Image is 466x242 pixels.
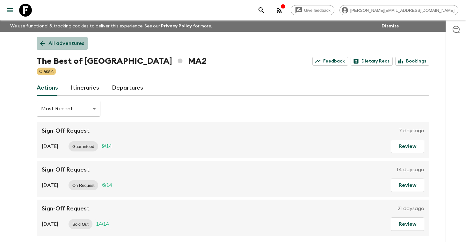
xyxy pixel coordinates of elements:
button: Review [391,217,424,231]
p: Sign-Off Request [42,205,90,212]
button: search adventures [255,4,268,17]
span: Sold Out [69,222,92,227]
a: Actions [37,80,58,96]
a: Itineraries [71,80,99,96]
p: [DATE] [42,181,58,189]
p: Sign-Off Request [42,166,90,173]
a: Give feedback [291,5,334,15]
p: [DATE] [42,220,58,228]
p: 7 days ago [399,127,424,135]
p: We use functional & tracking cookies to deliver this experience. See our for more. [8,20,215,32]
a: Departures [112,80,143,96]
a: All adventures [37,37,88,50]
p: Classic [39,68,54,75]
p: 14 days ago [397,166,424,173]
p: 14 / 14 [96,220,109,228]
a: Dietary Reqs [351,57,393,66]
p: All adventures [48,40,84,47]
div: Most Recent [37,100,100,118]
button: menu [4,4,17,17]
button: Review [391,140,424,153]
span: On Request [69,183,98,188]
p: 6 / 14 [102,181,112,189]
button: Review [391,179,424,192]
div: [PERSON_NAME][EMAIL_ADDRESS][DOMAIN_NAME] [339,5,458,15]
div: Trip Fill [98,141,116,151]
a: Privacy Policy [161,24,192,28]
div: Trip Fill [98,180,116,190]
h1: The Best of [GEOGRAPHIC_DATA] MA2 [37,55,207,68]
a: Feedback [312,57,348,66]
span: [PERSON_NAME][EMAIL_ADDRESS][DOMAIN_NAME] [347,8,458,13]
p: 21 days ago [397,205,424,212]
a: Bookings [395,57,429,66]
p: Sign-Off Request [42,127,90,135]
p: 9 / 14 [102,143,112,150]
button: Dismiss [380,22,400,31]
span: Guaranteed [69,144,98,149]
span: Give feedback [301,8,334,13]
p: [DATE] [42,143,58,150]
div: Trip Fill [92,219,113,229]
